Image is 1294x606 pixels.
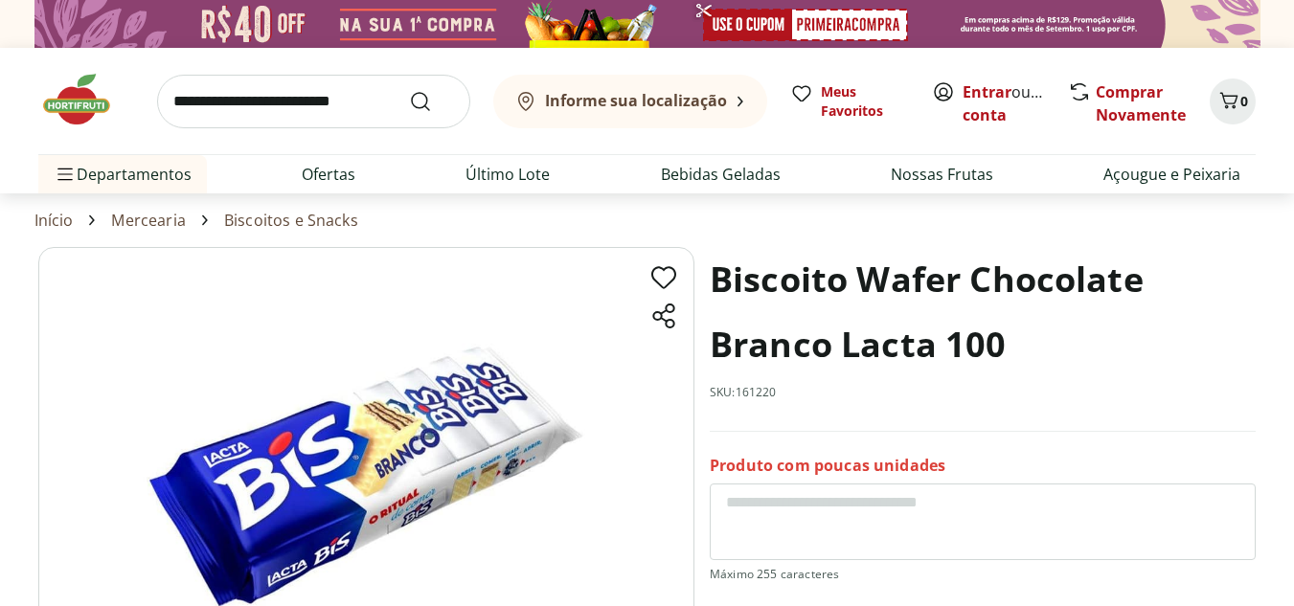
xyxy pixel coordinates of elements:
[963,80,1048,126] span: ou
[1240,92,1248,110] span: 0
[710,455,945,476] p: Produto com poucas unidades
[710,385,777,400] p: SKU: 161220
[224,212,358,229] a: Biscoitos e Snacks
[661,163,781,186] a: Bebidas Geladas
[963,81,1068,125] a: Criar conta
[790,82,909,121] a: Meus Favoritos
[1103,163,1240,186] a: Açougue e Peixaria
[963,81,1011,102] a: Entrar
[465,163,550,186] a: Último Lote
[111,212,185,229] a: Mercearia
[710,247,1256,377] h1: Biscoito Wafer Chocolate Branco Lacta 100
[493,75,767,128] button: Informe sua localização
[302,163,355,186] a: Ofertas
[891,163,993,186] a: Nossas Frutas
[1210,79,1256,124] button: Carrinho
[1096,81,1186,125] a: Comprar Novamente
[54,151,192,197] span: Departamentos
[409,90,455,113] button: Submit Search
[157,75,470,128] input: search
[38,71,134,128] img: Hortifruti
[545,90,727,111] b: Informe sua localização
[34,212,74,229] a: Início
[54,151,77,197] button: Menu
[821,82,909,121] span: Meus Favoritos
